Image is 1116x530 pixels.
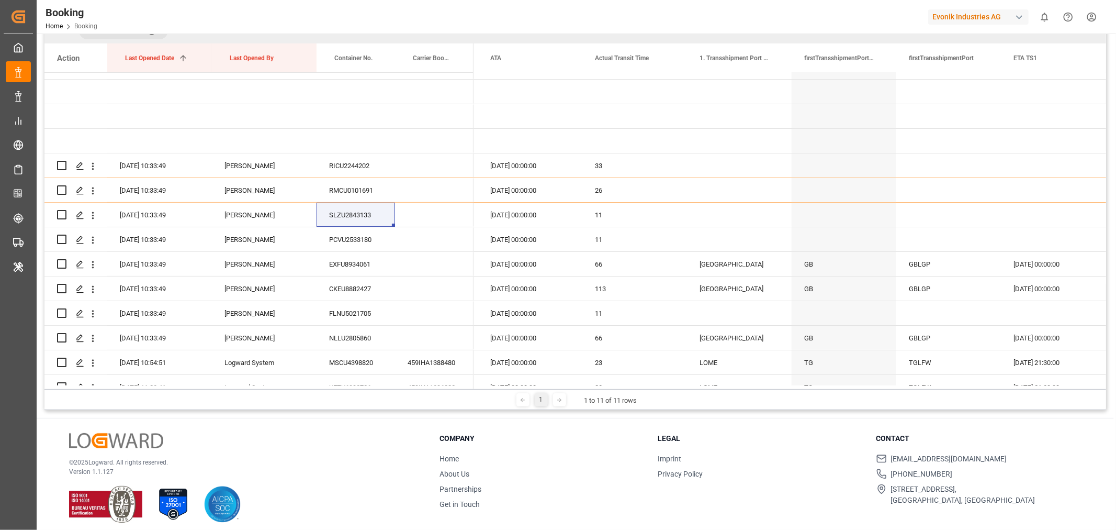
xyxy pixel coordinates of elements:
div: 66 [582,326,687,350]
div: Press SPACE to select this row. [44,80,474,104]
div: 459IHA1388480 [395,350,474,374]
div: [PERSON_NAME] [212,326,317,350]
div: EXFU8934061 [317,252,395,276]
div: Press SPACE to select this row. [44,252,474,277]
div: [DATE] 10:33:49 [107,301,212,325]
a: About Us [439,470,469,478]
a: Partnerships [439,485,481,493]
div: Evonik Industries AG [928,9,1029,25]
div: [DATE] 10:33:49 [107,277,212,301]
a: Get in Touch [439,500,480,509]
div: TG [792,375,896,399]
div: GBLGP [896,326,1001,350]
div: CKEU8882427 [317,277,395,301]
div: [DATE] 21:30:00 [1001,350,1106,374]
div: GBLGP [896,252,1001,276]
span: [PHONE_NUMBER] [891,469,953,480]
div: Booking [46,5,97,20]
div: [DATE] 00:00:00 [478,178,582,202]
a: Imprint [658,455,681,463]
div: 1 [535,393,548,406]
div: GB [792,277,896,301]
div: [DATE] 00:00:00 [478,153,582,178]
div: FLNU5021705 [317,301,395,325]
div: RICU2244202 [317,153,395,178]
div: [DATE] 00:00:00 [1001,252,1106,276]
div: Logward System [212,375,317,399]
p: © 2025 Logward. All rights reserved. [69,458,413,467]
div: 11 [582,227,687,251]
button: show 0 new notifications [1033,5,1056,29]
div: [PERSON_NAME] [212,277,317,301]
div: GB [792,326,896,350]
div: GBLGP [896,277,1001,301]
span: Container No. [334,54,373,62]
div: 26 [582,178,687,202]
a: Privacy Policy [658,470,703,478]
div: Press SPACE to select this row. [44,350,474,375]
div: [PERSON_NAME] [212,252,317,276]
div: 66 [582,252,687,276]
div: Logward System [212,350,317,374]
div: 459IHA1396882 [395,375,474,399]
div: 23 [582,350,687,374]
div: [GEOGRAPHIC_DATA] [687,277,792,301]
span: ETA TS1 [1013,54,1037,62]
div: TG [792,350,896,374]
div: [DATE] 00:00:00 [1001,277,1106,301]
div: TGLFW [896,375,1001,399]
div: 11 [582,203,687,227]
span: Last Opened Date [125,54,174,62]
span: 1. Transshipment Port Locode & Name [700,54,770,62]
button: Help Center [1056,5,1080,29]
div: [DATE] 10:33:49 [107,203,212,227]
img: ISO 27001 Certification [155,486,191,523]
a: Home [46,23,63,30]
div: Action [57,53,80,63]
div: [DATE] 00:00:00 [478,375,582,399]
div: LOME [687,350,792,374]
div: [PERSON_NAME] [212,301,317,325]
div: [DATE] 10:54:51 [107,350,212,374]
div: LOME [687,375,792,399]
span: Carrier Booking No. [413,54,452,62]
a: Home [439,455,459,463]
div: GB [792,252,896,276]
div: Press SPACE to select this row. [44,129,474,153]
div: [DATE] 00:00:00 [478,227,582,251]
div: [GEOGRAPHIC_DATA] [687,252,792,276]
div: [PERSON_NAME] [212,178,317,202]
div: 113 [582,277,687,301]
div: Press SPACE to select this row. [44,227,474,252]
img: Logward Logo [69,433,163,448]
div: [DATE] 00:00:00 [478,252,582,276]
div: [DATE] 10:33:49 [107,326,212,350]
p: Version 1.1.127 [69,467,413,477]
div: [DATE] 10:33:49 [107,227,212,251]
div: [PERSON_NAME] [212,227,317,251]
button: Evonik Industries AG [928,7,1033,27]
div: Press SPACE to select this row. [44,153,474,178]
div: 11 [582,301,687,325]
div: UETU6092726 [317,375,395,399]
div: [DATE] 00:00:00 [478,301,582,325]
div: 23 [582,375,687,399]
img: AICPA SOC [204,486,241,523]
div: Press SPACE to select this row. [44,375,474,400]
div: TGLFW [896,350,1001,374]
div: Press SPACE to select this row. [44,326,474,350]
h3: Legal [658,433,863,444]
img: ISO 9001 & ISO 14001 Certification [69,486,142,523]
div: [DATE] 10:33:49 [107,153,212,178]
div: MSCU4398820 [317,350,395,374]
div: PCVU2533180 [317,227,395,251]
span: firstTransshipmentPort [909,54,974,62]
div: [DATE] 21:30:00 [1001,375,1106,399]
div: Press SPACE to select this row. [44,203,474,227]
